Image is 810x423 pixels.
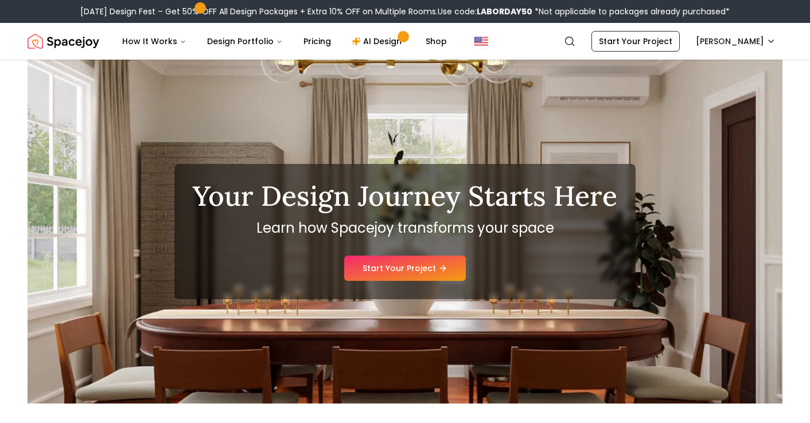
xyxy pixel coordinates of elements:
[438,6,532,17] span: Use code:
[193,182,617,210] h1: Your Design Journey Starts Here
[28,30,99,53] img: Spacejoy Logo
[532,6,730,17] span: *Not applicable to packages already purchased*
[28,23,782,60] nav: Global
[28,30,99,53] a: Spacejoy
[198,30,292,53] button: Design Portfolio
[477,6,532,17] b: LABORDAY50
[344,256,466,281] a: Start Your Project
[591,31,680,52] a: Start Your Project
[342,30,414,53] a: AI Design
[474,34,488,48] img: United States
[193,219,617,237] p: Learn how Spacejoy transforms your space
[113,30,456,53] nav: Main
[689,31,782,52] button: [PERSON_NAME]
[80,6,730,17] div: [DATE] Design Fest – Get 50% OFF All Design Packages + Extra 10% OFF on Multiple Rooms.
[416,30,456,53] a: Shop
[294,30,340,53] a: Pricing
[113,30,196,53] button: How It Works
